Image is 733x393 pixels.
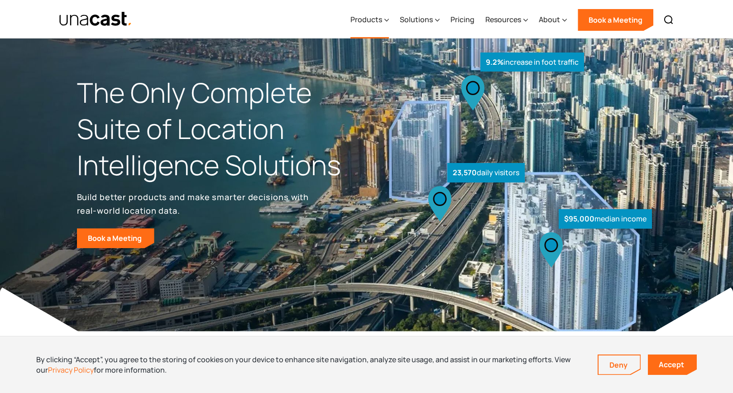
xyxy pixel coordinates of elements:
strong: $95,000 [564,214,594,224]
a: home [59,11,133,27]
a: Deny [599,355,640,374]
div: Resources [485,1,528,38]
p: Build better products and make smarter decisions with real-world location data. [77,190,312,217]
img: Search icon [663,14,674,25]
div: Solutions [400,1,440,38]
div: By clicking “Accept”, you agree to the storing of cookies on your device to enhance site navigati... [36,355,584,375]
div: daily visitors [447,163,525,182]
a: Privacy Policy [48,365,94,375]
div: Resources [485,14,521,25]
div: Products [350,14,382,25]
img: Unacast text logo [59,11,133,27]
a: Accept [648,355,697,375]
div: About [539,1,567,38]
strong: 23,570 [453,168,477,177]
a: Pricing [450,1,474,38]
div: Products [350,1,389,38]
div: Solutions [400,14,433,25]
a: Book a Meeting [77,228,154,248]
a: Book a Meeting [578,9,653,31]
div: About [539,14,560,25]
h1: The Only Complete Suite of Location Intelligence Solutions [77,75,367,183]
div: median income [559,209,652,229]
div: increase in foot traffic [480,53,584,72]
strong: 9.2% [486,57,503,67]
